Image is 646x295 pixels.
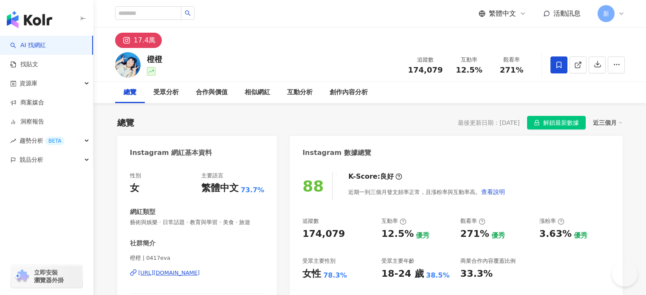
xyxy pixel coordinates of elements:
div: 女性 [302,267,321,281]
div: 38.5% [426,271,450,280]
div: [URL][DOMAIN_NAME] [138,269,200,277]
div: 良好 [380,172,394,181]
div: 主要語言 [201,172,223,180]
a: 商案媒合 [10,98,44,107]
div: 漲粉率 [539,217,564,225]
span: rise [10,138,16,144]
a: chrome extension立即安裝 瀏覽器外掛 [11,265,82,288]
div: 創作內容分析 [330,87,368,98]
div: 78.3% [323,271,347,280]
div: 優秀 [574,231,587,240]
span: 174,079 [408,65,443,74]
div: 174,079 [302,228,345,241]
div: 互動率 [453,56,485,64]
img: KOL Avatar [115,52,141,78]
div: 觀看率 [496,56,528,64]
a: 找貼文 [10,60,38,69]
div: 網紅類型 [130,208,155,216]
div: 近三個月 [593,117,623,128]
div: 互動分析 [287,87,313,98]
div: 18-24 歲 [381,267,424,281]
button: 17.4萬 [115,33,162,48]
div: 12.5% [381,228,414,241]
span: 繁體中文 [489,9,516,18]
div: 3.63% [539,228,572,241]
div: Instagram 網紅基本資料 [130,148,212,157]
span: 73.7% [241,185,265,195]
a: 洞察報告 [10,118,44,126]
div: 88 [302,177,324,195]
img: logo [7,11,52,28]
a: [URL][DOMAIN_NAME] [130,269,265,277]
span: 12.5% [456,66,482,74]
div: 近期一到三個月發文頻率正常，且漲粉率與互動率高。 [348,183,505,200]
iframe: Help Scout Beacon - Open [612,261,638,287]
div: 商業合作內容覆蓋比例 [460,257,516,265]
button: 查看說明 [481,183,505,200]
span: 資源庫 [20,74,37,93]
span: search [185,10,191,16]
div: 繁體中文 [201,182,239,195]
span: lock [534,120,540,126]
div: 追蹤數 [408,56,443,64]
span: 新 [603,9,609,18]
div: Instagram 數據總覽 [302,148,371,157]
div: 橙橙 [147,54,162,65]
img: chrome extension [14,270,30,283]
div: 271% [460,228,489,241]
div: 優秀 [491,231,505,240]
span: 解鎖最新數據 [543,116,579,130]
div: BETA [45,137,65,145]
div: 女 [130,182,139,195]
span: 活動訊息 [553,9,581,17]
div: 合作與價值 [196,87,228,98]
div: 性別 [130,172,141,180]
span: 橙橙 | 0417eva [130,254,265,262]
div: 17.4萬 [134,34,156,46]
div: 33.3% [460,267,493,281]
div: 互動率 [381,217,406,225]
div: K-Score : [348,172,402,181]
span: 競品分析 [20,150,43,169]
span: 271% [500,66,524,74]
span: 查看說明 [481,188,505,195]
div: 受眾主要性別 [302,257,336,265]
div: 總覽 [124,87,136,98]
div: 總覽 [117,117,134,129]
div: 最後更新日期：[DATE] [458,119,519,126]
span: 趨勢分析 [20,131,65,150]
div: 受眾主要年齡 [381,257,415,265]
span: 藝術與娛樂 · 日常話題 · 教育與學習 · 美食 · 旅遊 [130,219,265,226]
a: searchAI 找網紅 [10,41,46,50]
div: 受眾分析 [153,87,179,98]
button: 解鎖最新數據 [527,116,586,129]
div: 社群簡介 [130,239,155,248]
div: 追蹤數 [302,217,319,225]
span: 立即安裝 瀏覽器外掛 [34,269,64,284]
div: 優秀 [416,231,429,240]
div: 相似網紅 [245,87,270,98]
div: 觀看率 [460,217,485,225]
